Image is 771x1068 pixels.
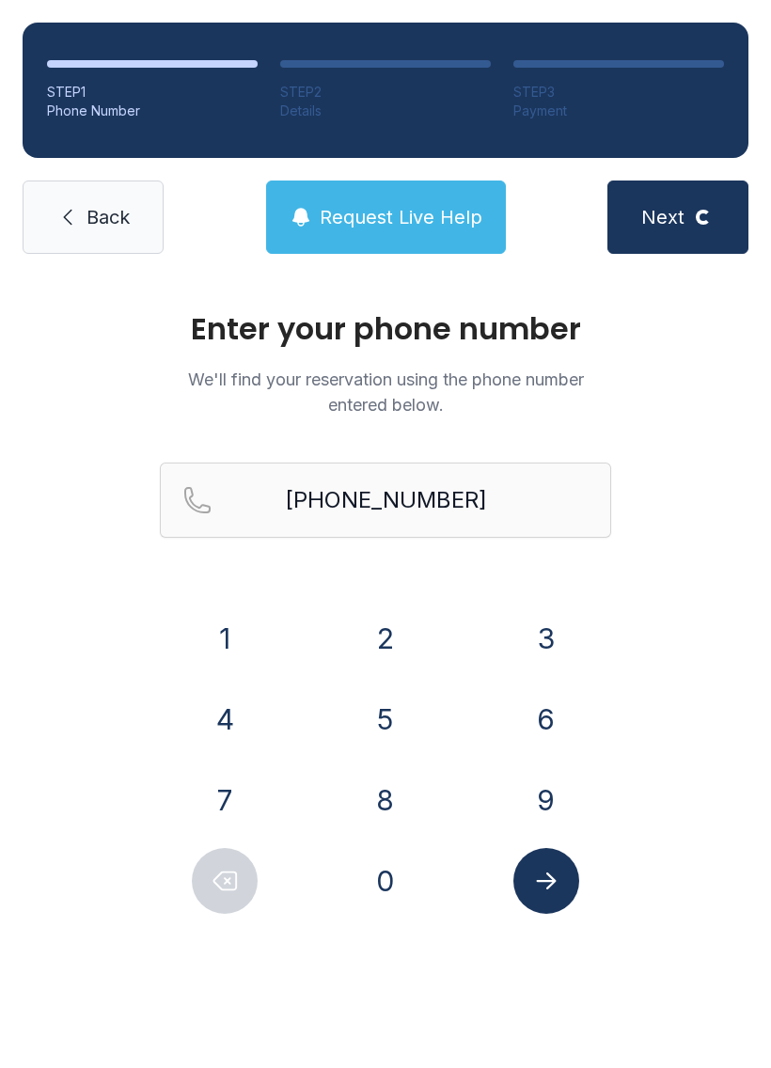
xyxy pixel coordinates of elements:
[513,686,579,752] button: 6
[320,204,482,230] span: Request Live Help
[513,848,579,914] button: Submit lookup form
[47,102,258,120] div: Phone Number
[192,848,258,914] button: Delete number
[160,367,611,417] p: We'll find your reservation using the phone number entered below.
[192,767,258,833] button: 7
[353,686,418,752] button: 5
[160,463,611,538] input: Reservation phone number
[47,83,258,102] div: STEP 1
[280,102,491,120] div: Details
[513,605,579,671] button: 3
[192,605,258,671] button: 1
[192,686,258,752] button: 4
[160,314,611,344] h1: Enter your phone number
[513,767,579,833] button: 9
[641,204,684,230] span: Next
[353,848,418,914] button: 0
[353,767,418,833] button: 8
[280,83,491,102] div: STEP 2
[87,204,130,230] span: Back
[513,102,724,120] div: Payment
[513,83,724,102] div: STEP 3
[353,605,418,671] button: 2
